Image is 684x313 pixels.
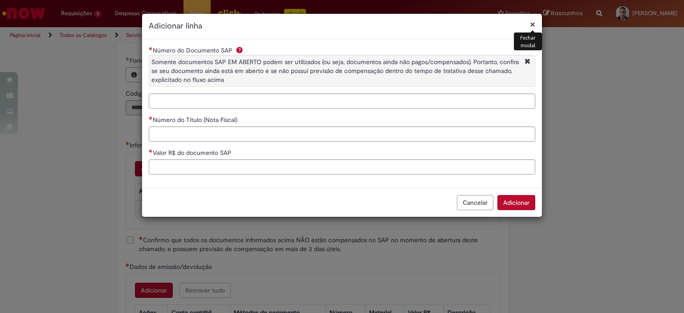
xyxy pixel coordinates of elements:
div: Fechar modal [514,33,542,50]
span: Ajuda para Número do Documento SAP [234,46,245,53]
span: Número do Título (Nota Fiscal) [153,116,239,124]
span: Número do Documento SAP [153,46,234,54]
h2: Adicionar linha [149,20,535,32]
button: Fechar modal [530,20,535,29]
input: Número do Título (Nota Fiscal) [149,126,535,142]
button: Adicionar [497,195,535,210]
i: Fechar More information Por question_numero_do_documento_sap [522,57,533,67]
span: Necessários [149,116,153,120]
span: Necessários [149,47,153,50]
span: Valor R$ do documento SAP [153,149,233,157]
button: Cancelar [457,195,493,210]
span: Necessários [149,149,153,153]
input: Número do Documento SAP [149,93,535,109]
span: Somente documentos SAP EM ABERTO podem ser utilizados (ou seja, documentos ainda não pagos/compen... [151,58,519,84]
input: Valor R$ do documento SAP [149,159,535,175]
